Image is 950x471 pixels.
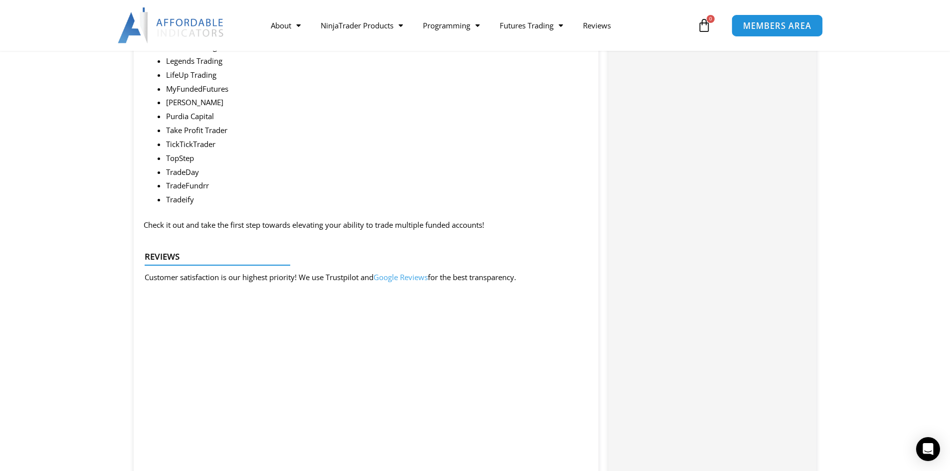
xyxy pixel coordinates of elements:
[145,271,516,285] p: Customer satisfaction is our highest priority! We use Trustpilot and for the best transparency.
[261,14,311,37] a: About
[743,21,811,30] span: MEMBERS AREA
[166,68,589,82] li: LifeUp Trading
[311,14,413,37] a: NinjaTrader Products
[166,152,589,165] li: TopStep
[166,179,589,193] li: TradeFundrr
[490,14,573,37] a: Futures Trading
[374,272,428,282] a: Google Reviews
[144,218,589,232] p: Check it out and take the first step towards elevating your ability to trade multiple funded acco...
[682,11,726,40] a: 0
[166,54,589,68] li: Legends Trading
[166,193,589,207] li: Tradeify
[916,437,940,461] div: Open Intercom Messenger
[732,14,823,36] a: MEMBERS AREA
[145,252,580,262] h4: Reviews
[166,138,589,152] li: TickTickTrader
[166,82,589,96] li: MyFundedFutures
[413,14,490,37] a: Programming
[573,14,621,37] a: Reviews
[166,96,589,110] li: [PERSON_NAME]
[166,110,589,124] li: Purdia Capital
[707,15,715,23] span: 0
[166,165,589,179] li: TradeDay
[261,14,695,37] nav: Menu
[166,124,589,138] li: Take Profit Trader
[118,7,225,43] img: LogoAI | Affordable Indicators – NinjaTrader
